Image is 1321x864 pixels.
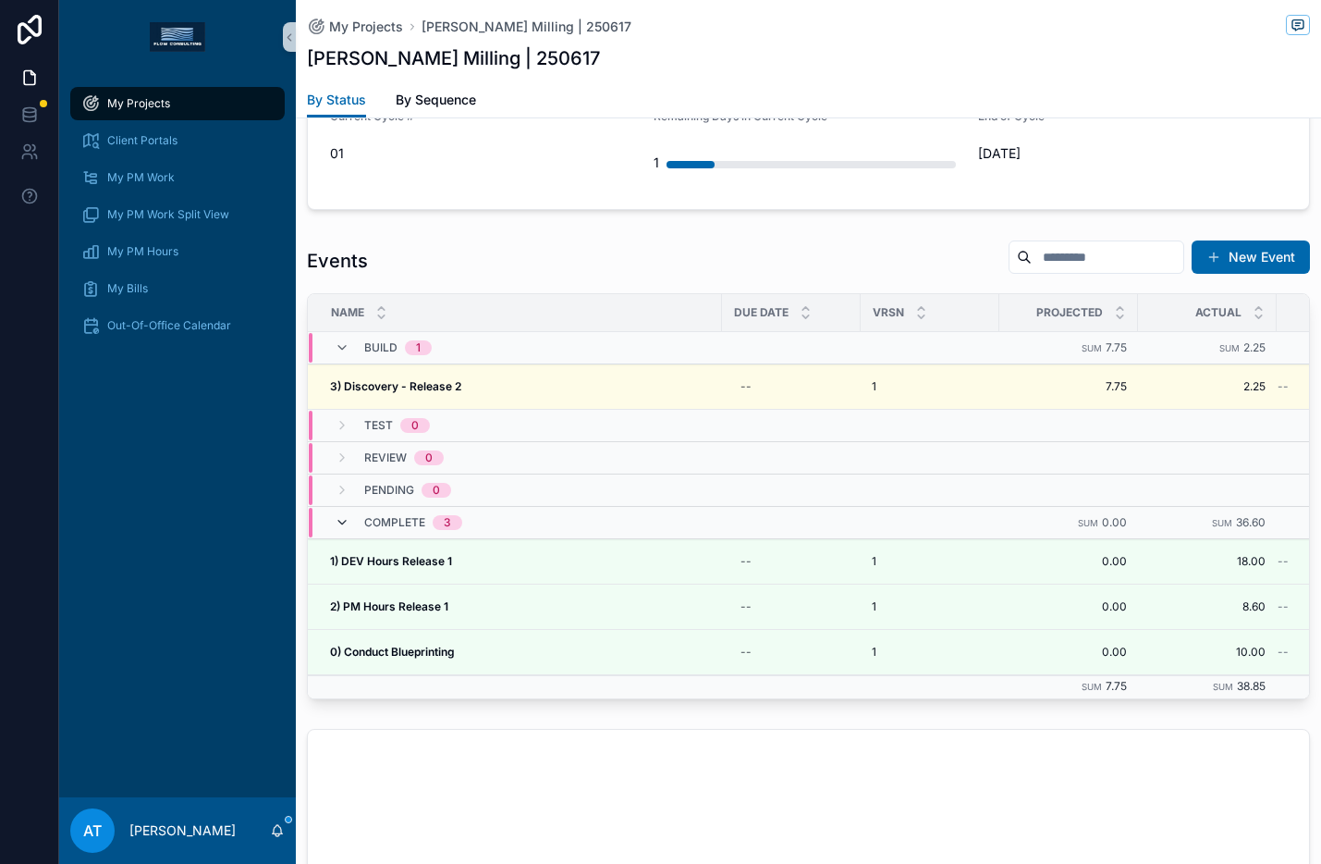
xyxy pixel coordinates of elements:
[330,144,639,163] span: 01
[330,554,711,569] a: 1) DEV Hours Release 1
[740,599,752,614] div: --
[70,87,285,120] a: My Projects
[872,645,876,660] span: 1
[1219,343,1240,353] small: Sum
[740,379,752,394] div: --
[1010,645,1127,660] a: 0.00
[444,515,451,530] div: 3
[1149,554,1266,569] a: 18.00
[396,91,476,109] span: By Sequence
[1082,343,1102,353] small: Sum
[70,272,285,305] a: My Bills
[872,645,988,660] a: 1
[129,821,236,840] p: [PERSON_NAME]
[307,248,368,274] h1: Events
[872,554,876,569] span: 1
[740,554,752,569] div: --
[364,515,425,530] span: Complete
[330,554,452,568] strong: 1) DEV Hours Release 1
[307,91,366,109] span: By Status
[1278,554,1289,569] span: --
[1010,599,1127,614] a: 0.00
[107,133,177,148] span: Client Portals
[422,18,631,36] a: [PERSON_NAME] Milling | 250617
[1149,599,1266,614] a: 8.60
[425,451,433,465] div: 0
[416,340,421,355] div: 1
[872,379,988,394] a: 1
[654,144,659,181] div: 1
[411,418,419,433] div: 0
[433,483,440,498] div: 0
[1036,305,1103,320] span: Projected
[83,820,102,842] span: AT
[872,379,876,394] span: 1
[307,45,600,71] h1: [PERSON_NAME] Milling | 250617
[107,207,229,222] span: My PM Work Split View
[872,599,876,614] span: 1
[1102,515,1127,529] span: 0.00
[364,451,407,465] span: Review
[307,83,366,118] a: By Status
[107,96,170,111] span: My Projects
[1106,679,1127,693] span: 7.75
[70,124,285,157] a: Client Portals
[1010,554,1127,569] a: 0.00
[733,637,850,667] a: --
[330,379,711,394] a: 3) Discovery - Release 2
[364,340,398,355] span: Build
[107,244,178,259] span: My PM Hours
[1212,518,1232,528] small: Sum
[872,554,988,569] a: 1
[70,235,285,268] a: My PM Hours
[733,592,850,622] a: --
[330,599,711,614] a: 2) PM Hours Release 1
[1082,682,1102,692] small: Sum
[1237,679,1266,693] span: 38.85
[1078,518,1098,528] small: Sum
[330,645,711,660] a: 0) Conduct Blueprinting
[1149,645,1266,660] a: 10.00
[1149,379,1266,394] a: 2.25
[107,170,175,185] span: My PM Work
[70,309,285,342] a: Out-Of-Office Calendar
[1192,241,1310,274] button: New Event
[1278,645,1289,660] span: --
[59,74,296,366] div: scrollable content
[1213,682,1233,692] small: Sum
[1195,305,1241,320] span: Actual
[733,372,850,401] a: --
[1278,599,1289,614] span: --
[70,198,285,231] a: My PM Work Split View
[734,305,789,320] span: Due Date
[1236,515,1266,529] span: 36.60
[307,18,403,36] a: My Projects
[873,305,904,320] span: VRSN
[1243,340,1266,354] span: 2.25
[70,161,285,194] a: My PM Work
[150,22,205,52] img: App logo
[396,83,476,120] a: By Sequence
[1278,379,1289,394] span: --
[733,547,850,576] a: --
[330,645,455,659] strong: 0) Conduct Blueprinting
[364,418,393,433] span: Test
[331,305,364,320] span: Name
[1106,340,1127,354] span: 7.75
[330,599,448,613] strong: 2) PM Hours Release 1
[107,318,231,333] span: Out-Of-Office Calendar
[329,18,403,36] span: My Projects
[740,645,752,660] div: --
[107,281,148,296] span: My Bills
[1010,379,1127,394] a: 7.75
[978,144,1287,163] span: [DATE]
